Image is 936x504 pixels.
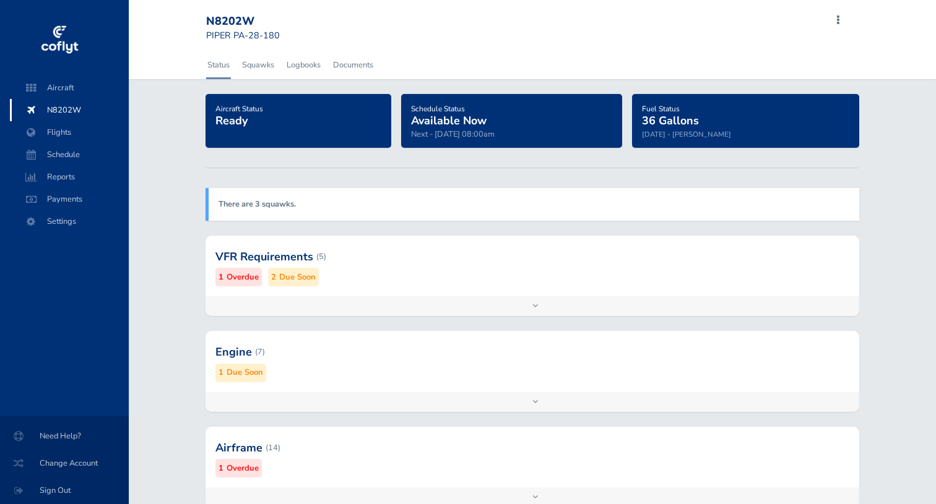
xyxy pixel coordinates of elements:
[411,104,465,114] span: Schedule Status
[22,143,116,166] span: Schedule
[206,15,295,28] div: N8202W
[642,113,699,128] span: 36 Gallons
[206,29,280,41] small: PIPER PA-28-180
[15,479,114,502] span: Sign Out
[215,104,263,114] span: Aircraft Status
[22,121,116,143] span: Flights
[241,51,275,79] a: Squawks
[279,271,316,284] small: Due Soon
[411,100,487,129] a: Schedule StatusAvailable Now
[22,188,116,210] span: Payments
[227,462,259,475] small: Overdue
[22,166,116,188] span: Reports
[22,99,116,121] span: N8202W
[285,51,322,79] a: Logbooks
[227,271,259,284] small: Overdue
[15,452,114,474] span: Change Account
[15,425,114,447] span: Need Help?
[39,22,80,59] img: coflyt logo
[411,113,487,128] span: Available Now
[332,51,375,79] a: Documents
[227,366,263,379] small: Due Soon
[206,51,231,79] a: Status
[22,210,116,233] span: Settings
[215,113,248,128] span: Ready
[642,104,680,114] span: Fuel Status
[219,199,296,210] a: There are 3 squawks.
[411,129,495,140] span: Next - [DATE] 08:00am
[22,77,116,99] span: Aircraft
[642,129,731,139] small: [DATE] - [PERSON_NAME]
